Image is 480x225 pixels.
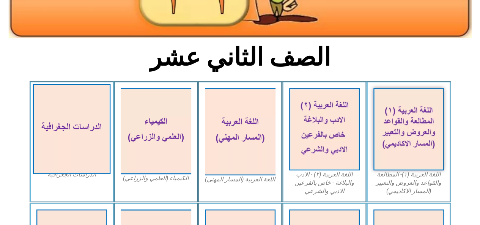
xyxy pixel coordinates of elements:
img: Arabic12(Vocational_Track)-cover [205,88,275,175]
figcaption: اللغة العربية (١)- المطالعة والقواعد والعروض والتعبير (المسار الاكاديمي) [373,170,444,196]
figcaption: اللغة العربية (٢) - الادب والبلاغة - خاص بالفرعين الادبي والشرعي [289,170,360,196]
figcaption: الكيمياء (العلمي والزراعي) [121,174,191,183]
h2: الصف الثاني عشر [115,42,365,72]
figcaption: الدراسات الجغرافية [36,170,107,179]
img: Chemistry12-cover [121,88,191,174]
figcaption: اللغة العربية (المسار المهني) [205,175,275,184]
